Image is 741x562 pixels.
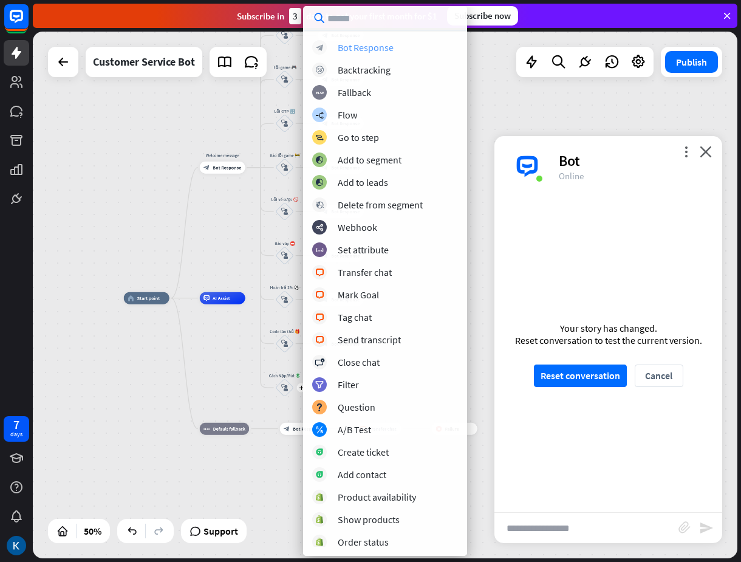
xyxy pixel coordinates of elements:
[315,269,324,276] i: block_livechat
[338,176,388,188] div: Add to leads
[281,340,289,348] i: block_user_input
[338,468,386,481] div: Add contact
[315,336,324,344] i: block_livechat
[4,416,29,442] a: 7 days
[213,295,230,301] span: AI Assist
[338,154,401,166] div: Add to segment
[267,196,303,202] div: Lỗi vé cược 🚫
[213,426,245,432] span: Default fallback
[315,381,324,389] i: filter
[281,76,289,83] i: block_user_input
[635,365,683,387] button: Cancel
[678,521,691,533] i: block_attachment
[293,426,321,432] span: Bot Response
[338,356,380,368] div: Close chat
[338,199,423,211] div: Delete from segment
[338,513,400,526] div: Show products
[700,146,712,157] i: close
[338,536,389,548] div: Order status
[267,372,303,379] div: Cách Nạp/Rút 💲
[515,334,702,346] div: Reset conversation to test the current version.
[128,295,134,301] i: home_2
[203,165,210,171] i: block_bot_response
[10,5,46,41] button: Open LiveChat chat widget
[315,156,324,164] i: block_add_to_segment
[315,291,324,299] i: block_livechat
[338,334,401,346] div: Send transcript
[338,221,377,233] div: Webhook
[267,152,303,159] div: Báo lỗi game 🚧
[316,89,324,97] i: block_fallback
[281,208,289,215] i: block_user_input
[316,201,324,209] i: block_delete_from_segment
[281,32,289,39] i: block_user_input
[137,295,160,301] span: Start point
[267,241,303,247] div: Báo vây 📛
[338,109,357,121] div: Flow
[281,384,289,391] i: block_user_input
[534,365,627,387] button: Reset conversation
[338,86,371,98] div: Fallback
[665,51,718,73] button: Publish
[315,134,324,142] i: block_goto
[316,44,324,52] i: block_bot_response
[338,41,394,53] div: Bot Response
[281,164,289,171] i: block_user_input
[315,314,324,321] i: block_livechat
[315,111,324,119] i: builder_tree
[447,6,518,26] div: Subscribe now
[203,426,210,432] i: block_fallback
[338,423,371,436] div: A/B Test
[338,311,372,323] div: Tag chat
[315,179,324,187] i: block_add_to_segment
[316,246,324,254] i: block_set_attribute
[515,322,702,334] div: Your story has changed.
[699,521,714,535] i: send
[316,224,324,231] i: webhooks
[559,170,708,182] div: Online
[237,8,437,24] div: Subscribe in days to get your first month for $1
[267,108,303,114] div: Lỗi OTP 🔢
[680,146,692,157] i: more_vert
[93,47,195,77] div: Customer Service Bot
[338,379,359,391] div: Filter
[289,8,301,24] div: 3
[267,329,303,335] div: Code tân thủ 🎁
[267,64,303,70] div: Tải game 🎮
[338,401,375,413] div: Question
[281,120,289,127] i: block_user_input
[80,521,105,541] div: 50%
[281,252,289,259] i: block_user_input
[316,426,324,434] i: block_ab_testing
[338,64,391,76] div: Backtracking
[338,491,416,503] div: Product availability
[267,284,303,290] div: Hoàn trả 2% ⚽️
[299,386,304,390] i: plus
[338,266,392,278] div: Transfer chat
[559,151,708,170] div: Bot
[338,244,389,256] div: Set attribute
[338,446,389,458] div: Create ticket
[195,152,250,159] div: Welcome message
[213,165,241,171] span: Bot Response
[316,403,323,411] i: block_question
[316,66,324,74] i: block_backtracking
[338,131,379,143] div: Go to step
[281,296,289,303] i: block_user_input
[338,289,379,301] div: Mark Goal
[13,419,19,430] div: 7
[315,358,324,366] i: block_close_chat
[284,426,290,432] i: block_bot_response
[10,430,22,439] div: days
[203,521,238,541] span: Support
